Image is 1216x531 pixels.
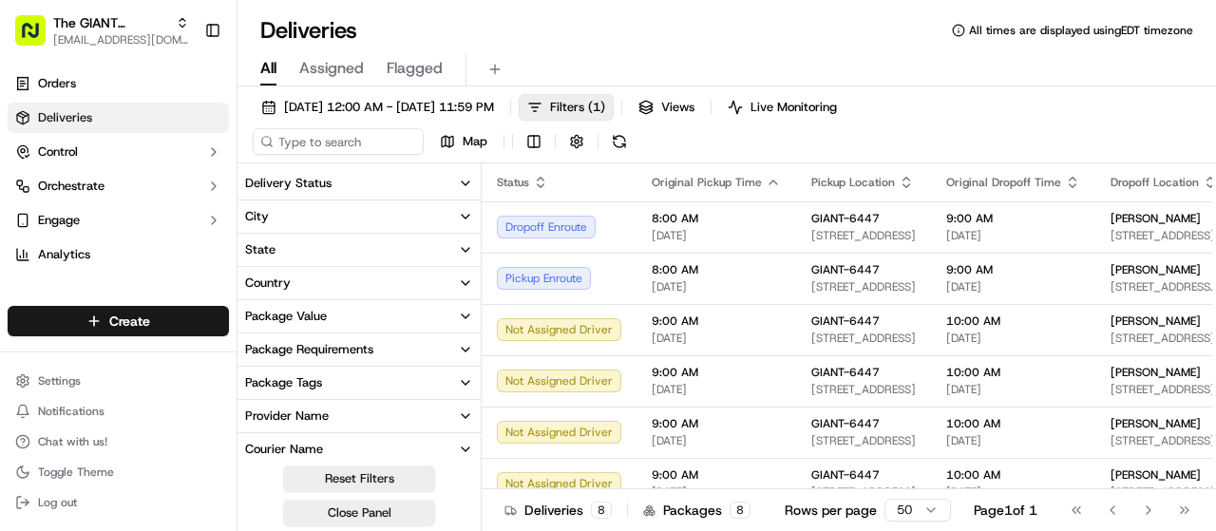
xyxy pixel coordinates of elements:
button: Delivery Status [237,167,481,199]
span: [DATE] [652,484,781,500]
span: 9:00 AM [652,416,781,431]
span: 10:00 AM [946,365,1080,380]
div: Courier Name [245,441,323,458]
span: [PERSON_NAME] [1111,365,1201,380]
span: [DATE] [946,331,1080,346]
span: GIANT-6447 [811,365,880,380]
button: Map [431,128,496,155]
span: All [260,57,276,80]
span: Chat with us! [38,434,107,449]
span: GIANT-6447 [811,467,880,483]
button: Toggle Theme [8,459,229,485]
span: 10:00 AM [946,416,1080,431]
div: Deliveries [504,501,612,520]
span: [DATE] 12:00 AM - [DATE] 11:59 PM [284,99,494,116]
span: Status [497,175,529,190]
span: Create [109,312,150,331]
div: 8 [591,502,612,519]
button: Live Monitoring [719,94,845,121]
button: Views [630,94,703,121]
span: GIANT-6447 [811,416,880,431]
button: State [237,234,481,266]
button: Chat with us! [8,428,229,455]
span: Views [661,99,694,116]
button: Filters(1) [519,94,614,121]
span: GIANT-6447 [811,313,880,329]
span: [EMAIL_ADDRESS][DOMAIN_NAME] [53,32,189,47]
span: [STREET_ADDRESS] [811,228,916,243]
button: Create [8,306,229,336]
span: Original Pickup Time [652,175,762,190]
div: Package Value [245,308,327,325]
span: [DATE] [946,279,1080,294]
span: Engage [38,212,80,229]
div: Page 1 of 1 [974,501,1037,520]
div: Country [245,275,291,292]
span: Assigned [299,57,364,80]
span: [PERSON_NAME] [1111,313,1201,329]
span: GIANT-6447 [811,211,880,226]
span: Deliveries [38,109,92,126]
a: Deliveries [8,103,229,133]
div: City [245,208,269,225]
span: Log out [38,495,77,510]
span: [DATE] [946,484,1080,500]
span: Analytics [38,246,90,263]
button: Package Requirements [237,333,481,366]
div: Delivery Status [245,175,332,192]
span: Live Monitoring [750,99,837,116]
span: [DATE] [652,331,781,346]
span: [PERSON_NAME] [1111,416,1201,431]
span: [PERSON_NAME] [1111,467,1201,483]
span: [PERSON_NAME] [1111,211,1201,226]
span: [DATE] [652,382,781,397]
span: [DATE] [652,228,781,243]
div: Provider Name [245,408,329,425]
input: Type to search [253,128,424,155]
span: 9:00 AM [652,467,781,483]
span: 9:00 AM [946,211,1080,226]
span: [STREET_ADDRESS] [811,484,916,500]
a: Orders [8,68,229,99]
span: ( 1 ) [588,99,605,116]
span: 10:00 AM [946,467,1080,483]
button: City [237,200,481,233]
span: [STREET_ADDRESS] [811,382,916,397]
span: 8:00 AM [652,262,781,277]
button: Country [237,267,481,299]
span: Control [38,143,78,161]
span: The GIANT Company [53,13,168,32]
span: 8:00 AM [652,211,781,226]
a: Analytics [8,239,229,270]
span: Orchestrate [38,178,104,195]
button: Provider Name [237,400,481,432]
button: Reset Filters [283,465,435,492]
div: 8 [730,502,750,519]
button: Log out [8,489,229,516]
button: Notifications [8,398,229,425]
button: Settings [8,368,229,394]
span: Flagged [387,57,443,80]
span: Settings [38,373,81,389]
button: Package Tags [237,367,481,399]
span: 9:00 AM [946,262,1080,277]
span: [STREET_ADDRESS] [811,279,916,294]
button: Control [8,137,229,167]
button: Close Panel [283,500,435,526]
div: Packages [643,501,750,520]
span: Notifications [38,404,104,419]
p: Rows per page [785,501,877,520]
span: [DATE] [946,382,1080,397]
div: State [245,241,275,258]
span: [DATE] [946,433,1080,448]
span: [DATE] [652,279,781,294]
span: 10:00 AM [946,313,1080,329]
button: Orchestrate [8,171,229,201]
span: [DATE] [652,433,781,448]
button: Refresh [606,128,633,155]
span: Filters [550,99,605,116]
button: Courier Name [237,433,481,465]
span: GIANT-6447 [811,262,880,277]
button: [DATE] 12:00 AM - [DATE] 11:59 PM [253,94,503,121]
span: [STREET_ADDRESS] [811,331,916,346]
